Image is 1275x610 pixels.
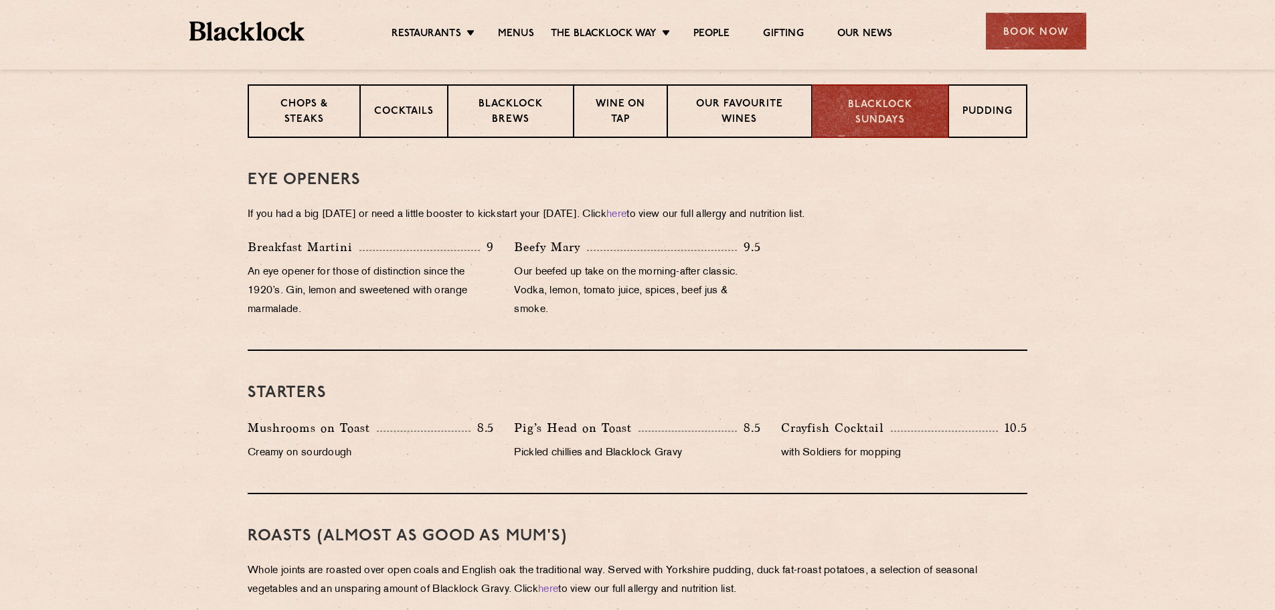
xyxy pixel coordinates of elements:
[781,418,891,437] p: Crayfish Cocktail
[781,444,1027,463] p: with Soldiers for mopping
[763,27,803,42] a: Gifting
[262,97,346,129] p: Chops & Steaks
[826,98,934,128] p: Blacklock Sundays
[998,419,1027,437] p: 10.5
[588,97,653,129] p: Wine on Tap
[538,585,558,595] a: here
[374,104,434,121] p: Cocktails
[498,27,534,42] a: Menus
[248,384,1027,402] h3: Starters
[248,238,359,256] p: Breakfast Martini
[986,13,1086,50] div: Book Now
[514,238,587,256] p: Beefy Mary
[737,238,761,256] p: 9.5
[248,528,1027,545] h3: Roasts (Almost as good as Mum's)
[248,263,494,319] p: An eye opener for those of distinction since the 1920’s. Gin, lemon and sweetened with orange mar...
[392,27,461,42] a: Restaurants
[962,104,1013,121] p: Pudding
[189,21,305,41] img: BL_Textured_Logo-footer-cropped.svg
[471,419,495,437] p: 8.5
[681,97,797,129] p: Our favourite wines
[551,27,657,42] a: The Blacklock Way
[737,419,761,437] p: 8.5
[248,562,1027,599] p: Whole joints are roasted over open coals and English oak the traditional way. Served with Yorkshi...
[514,263,760,319] p: Our beefed up take on the morning-after classic. Vodka, lemon, tomato juice, spices, beef jus & s...
[248,444,494,463] p: Creamy on sourdough
[248,418,377,437] p: Mushrooms on Toast
[248,171,1027,189] h3: Eye openers
[837,27,893,42] a: Our News
[248,206,1027,224] p: If you had a big [DATE] or need a little booster to kickstart your [DATE]. Click to view our full...
[514,418,639,437] p: Pig’s Head on Toast
[514,444,760,463] p: Pickled chillies and Blacklock Gravy
[693,27,730,42] a: People
[462,97,560,129] p: Blacklock Brews
[480,238,494,256] p: 9
[606,210,626,220] a: here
